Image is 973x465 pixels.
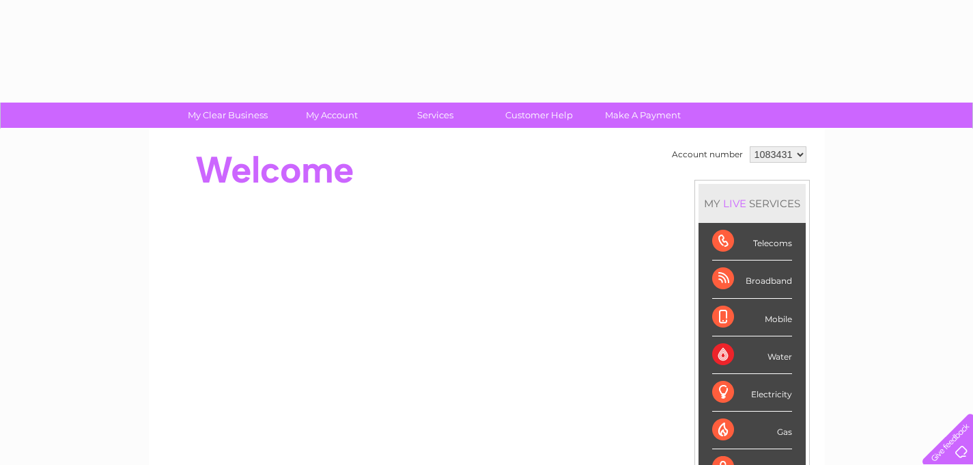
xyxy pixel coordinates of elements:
div: Water [712,336,792,374]
a: Customer Help [483,103,595,128]
div: Telecoms [712,223,792,261]
div: Electricity [712,374,792,412]
div: Gas [712,412,792,449]
a: My Clear Business [171,103,284,128]
a: Services [379,103,492,128]
div: LIVE [720,197,749,210]
div: Broadband [712,261,792,298]
a: Make A Payment [587,103,699,128]
a: My Account [275,103,388,128]
td: Account number [668,143,746,166]
div: Mobile [712,299,792,336]
div: MY SERVICES [699,184,806,223]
